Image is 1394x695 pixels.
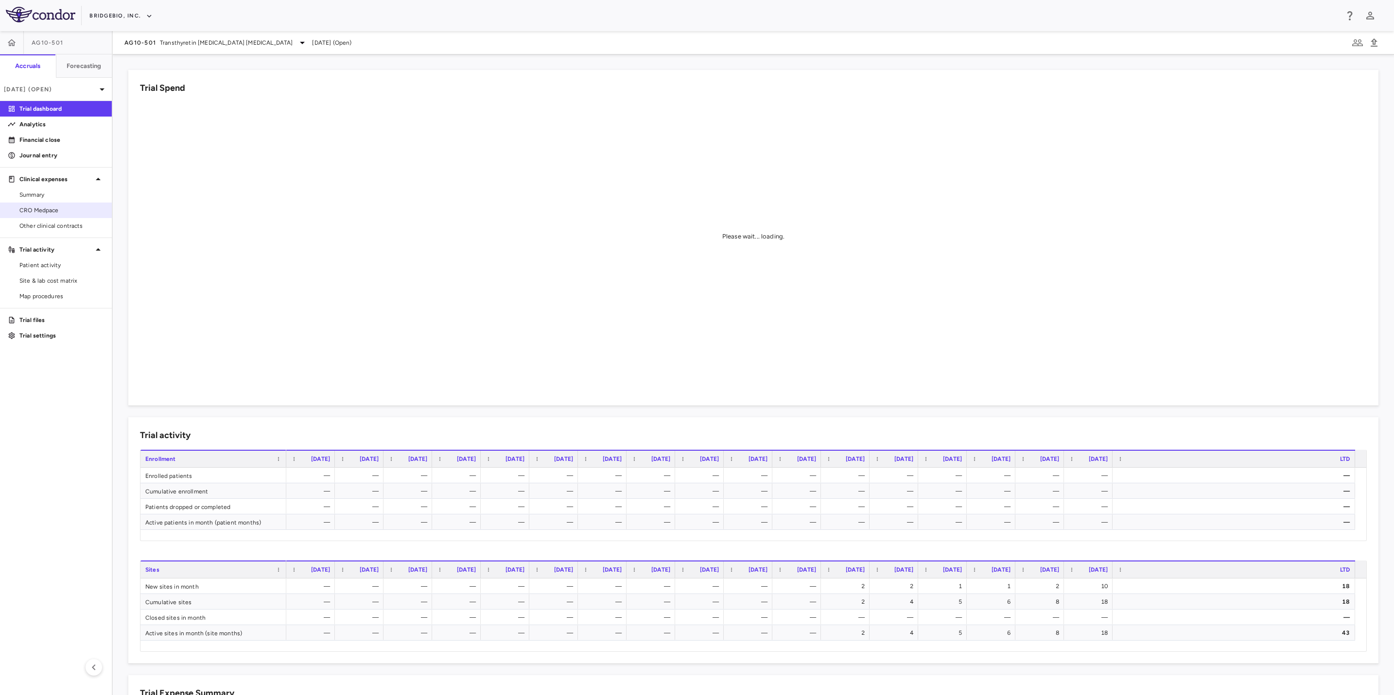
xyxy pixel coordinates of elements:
div: — [441,468,476,483]
span: [DATE] [408,456,427,462]
div: 2 [830,625,865,641]
div: — [830,514,865,530]
div: 18 [1121,578,1350,594]
div: 43 [1121,625,1350,641]
div: — [489,483,524,499]
div: — [489,499,524,514]
div: Patients dropped or completed [140,499,286,514]
div: — [538,468,573,483]
span: [DATE] [1089,456,1108,462]
div: — [732,483,767,499]
h6: Trial activity [140,429,191,442]
span: Map procedures [19,292,104,301]
div: — [732,499,767,514]
div: — [635,468,670,483]
span: [DATE] [992,566,1011,573]
span: [DATE] [457,566,476,573]
div: — [830,610,865,625]
span: LTD [1340,566,1350,573]
div: — [635,499,670,514]
div: — [732,578,767,594]
div: — [587,578,622,594]
div: — [684,578,719,594]
span: [DATE] [311,456,330,462]
div: — [489,468,524,483]
div: — [489,594,524,610]
div: — [878,514,913,530]
div: 1 [976,578,1011,594]
p: [DATE] (Open) [4,85,96,94]
div: — [781,483,816,499]
div: — [1121,610,1350,625]
span: [DATE] [554,566,573,573]
div: — [538,610,573,625]
div: — [976,468,1011,483]
div: — [781,578,816,594]
span: Sites [145,566,159,573]
span: [DATE] [894,456,913,462]
h6: Forecasting [67,62,102,70]
div: — [684,514,719,530]
span: [DATE] [603,566,622,573]
span: [DATE] (Open) [312,38,351,47]
p: Trial files [19,316,104,324]
span: [DATE] [700,566,719,573]
div: — [781,625,816,641]
div: Enrolled patients [140,468,286,483]
div: — [587,514,622,530]
span: [DATE] [749,566,767,573]
span: [DATE] [651,456,670,462]
div: — [684,468,719,483]
p: Financial close [19,136,104,144]
div: — [392,625,427,641]
div: — [489,610,524,625]
span: [DATE] [846,456,865,462]
span: LTD [1340,456,1350,462]
div: — [441,499,476,514]
div: — [976,499,1011,514]
div: Cumulative sites [140,594,286,609]
div: — [976,514,1011,530]
div: — [976,483,1011,499]
div: — [927,514,962,530]
span: [DATE] [894,566,913,573]
h6: Trial Spend [140,82,185,95]
div: 4 [878,625,913,641]
span: [DATE] [846,566,865,573]
div: 5 [927,625,962,641]
div: — [392,610,427,625]
span: [DATE] [992,456,1011,462]
div: — [635,594,670,610]
div: — [781,610,816,625]
div: — [295,468,330,483]
p: Trial settings [19,331,104,340]
div: — [344,594,379,610]
div: Active sites in month (site months) [140,625,286,640]
div: — [830,468,865,483]
div: New sites in month [140,578,286,593]
div: — [344,483,379,499]
span: Enrollment [145,456,176,462]
div: — [587,594,622,610]
div: 6 [976,594,1011,610]
div: — [781,468,816,483]
div: — [732,625,767,641]
div: — [927,499,962,514]
div: — [538,594,573,610]
div: — [732,468,767,483]
div: — [1121,468,1350,483]
span: [DATE] [457,456,476,462]
span: [DATE] [943,566,962,573]
div: — [927,468,962,483]
div: — [927,610,962,625]
div: 18 [1073,594,1108,610]
div: — [1073,499,1108,514]
div: — [392,468,427,483]
div: — [1024,610,1059,625]
div: 8 [1024,625,1059,641]
span: [DATE] [554,456,573,462]
span: [DATE] [1089,566,1108,573]
div: — [538,625,573,641]
div: — [927,483,962,499]
div: — [295,610,330,625]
